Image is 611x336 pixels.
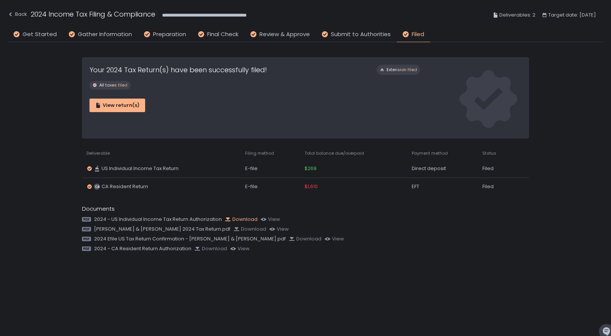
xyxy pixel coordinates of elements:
[94,236,286,242] span: 2024 Efile US Tax Return Confirmation - [PERSON_NAME] & [PERSON_NAME].pdf
[102,183,148,190] span: CA Resident Return
[95,184,100,189] text: CA
[78,30,132,39] span: Gather Information
[89,99,145,112] button: View return(s)
[259,30,310,39] span: Review & Approve
[245,151,274,156] span: Filing method
[412,183,419,190] span: EFT
[102,165,179,172] span: US Individual Income Tax Return
[8,10,27,19] div: Back
[261,216,280,223] button: view
[548,11,596,20] span: Target date: [DATE]
[482,151,496,156] span: Status
[230,245,250,252] button: view
[94,245,191,252] span: 2024 - CA Resident Return Authorization
[233,226,266,233] button: Download
[324,236,344,242] button: view
[412,165,446,172] span: Direct deposit
[387,67,417,73] span: Extension filed
[245,165,296,172] div: E-file
[153,30,186,39] span: Preparation
[8,9,27,21] button: Back
[82,205,529,213] div: Documents
[305,165,317,172] span: $269
[95,102,139,109] div: View return(s)
[225,216,258,223] button: Download
[499,11,535,20] span: Deliverables: 2
[245,183,296,190] div: E-file
[89,65,267,75] h1: Your 2024 Tax Return(s) have been successfully filed!
[86,151,110,156] span: Deliverable
[412,151,448,156] span: Payment method
[31,9,155,19] h1: 2024 Income Tax Filing & Compliance
[331,30,391,39] span: Submit to Authorities
[94,216,222,223] span: 2024 - US Individual Income Tax Return Authorization
[207,30,238,39] span: Final Check
[94,226,230,233] span: [PERSON_NAME] & [PERSON_NAME] 2024 Tax Return.pdf
[412,30,424,39] span: Filed
[482,183,509,190] div: Filed
[269,226,289,233] button: view
[482,165,509,172] div: Filed
[305,151,364,156] span: Total balance due/overpaid
[23,30,57,39] span: Get Started
[194,245,227,252] button: Download
[99,82,127,88] span: All taxes filed
[289,236,321,242] button: Download
[305,183,318,190] span: $1,610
